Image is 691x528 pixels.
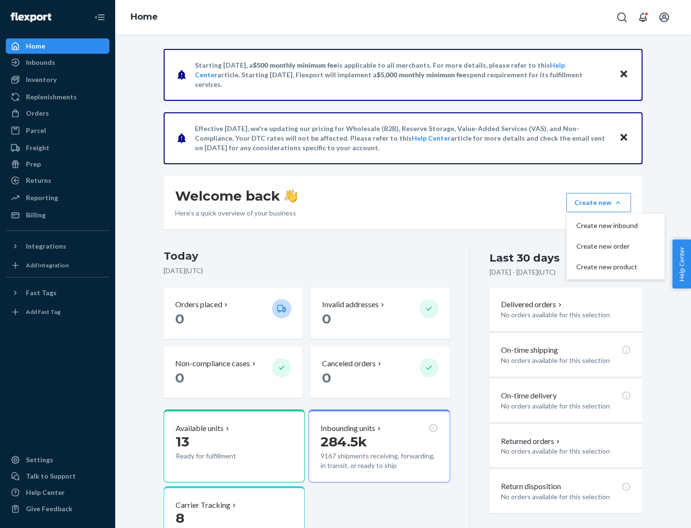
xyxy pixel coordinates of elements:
[576,243,638,250] span: Create new order
[175,311,184,327] span: 0
[176,433,189,450] span: 13
[26,261,69,269] div: Add Integration
[195,60,610,89] p: Starting [DATE], a is applicable to all merchants. For more details, please refer to this article...
[90,8,109,27] button: Close Navigation
[655,8,674,27] button: Open account menu
[176,451,264,461] p: Ready for fulfillment
[6,173,109,188] a: Returns
[6,239,109,254] button: Integrations
[26,143,49,153] div: Freight
[26,241,66,251] div: Integrations
[131,12,158,22] a: Home
[672,240,691,288] button: Help Center
[501,492,631,502] p: No orders available for this selection
[26,455,53,465] div: Settings
[175,358,250,369] p: Non-compliance cases
[310,347,450,398] button: Canceled orders 0
[566,193,631,212] button: Create newCreate new inboundCreate new orderCreate new product
[501,401,631,411] p: No orders available for this selection
[26,159,41,169] div: Prep
[284,189,298,203] img: hand-wave emoji
[412,134,451,142] a: Help Center
[618,131,630,145] button: Close
[6,55,109,70] a: Inbounds
[26,58,55,67] div: Inbounds
[175,370,184,386] span: 0
[322,311,331,327] span: 0
[26,471,76,481] div: Talk to Support
[175,299,222,310] p: Orders placed
[176,510,184,526] span: 8
[501,356,631,365] p: No orders available for this selection
[489,251,560,265] div: Last 30 days
[175,208,298,218] p: Here’s a quick overview of your business
[26,288,57,298] div: Fast Tags
[26,108,49,118] div: Orders
[164,288,303,339] button: Orders placed 0
[612,8,631,27] button: Open Search Box
[26,488,65,497] div: Help Center
[6,190,109,205] a: Reporting
[6,207,109,223] a: Billing
[26,41,45,51] div: Home
[253,61,337,69] span: $500 monthly minimum fee
[6,452,109,468] a: Settings
[576,264,638,270] span: Create new product
[6,468,109,484] a: Talk to Support
[6,285,109,300] button: Fast Tags
[377,71,466,79] span: $5,000 monthly minimum fee
[26,308,60,316] div: Add Fast Tag
[501,310,631,320] p: No orders available for this selection
[6,89,109,105] a: Replenishments
[176,500,230,511] p: Carrier Tracking
[26,210,46,220] div: Billing
[123,3,166,31] ol: breadcrumbs
[195,124,610,153] p: Effective [DATE], we're updating our pricing for Wholesale (B2B), Reserve Storage, Value-Added Se...
[569,257,663,277] button: Create new product
[576,222,638,229] span: Create new inbound
[501,299,564,310] button: Delivered orders
[618,68,630,82] button: Close
[26,176,51,185] div: Returns
[569,216,663,236] button: Create new inbound
[6,123,109,138] a: Parcel
[6,485,109,500] a: Help Center
[6,106,109,121] a: Orders
[6,501,109,516] button: Give Feedback
[6,38,109,54] a: Home
[309,409,450,482] button: Inbounding units284.5k9167 shipments receiving, forwarding, in transit, or ready to ship
[176,423,224,434] p: Available units
[322,299,379,310] p: Invalid addresses
[321,433,367,450] span: 284.5k
[6,140,109,156] a: Freight
[6,258,109,273] a: Add Integration
[164,266,450,276] p: [DATE] ( UTC )
[322,370,331,386] span: 0
[569,236,663,257] button: Create new order
[175,187,298,204] h1: Welcome back
[164,249,450,264] h3: Today
[321,451,438,470] p: 9167 shipments receiving, forwarding, in transit, or ready to ship
[310,288,450,339] button: Invalid addresses 0
[26,126,46,135] div: Parcel
[26,193,58,203] div: Reporting
[501,481,561,492] p: Return disposition
[633,8,653,27] button: Open notifications
[6,72,109,87] a: Inventory
[26,75,57,84] div: Inventory
[501,345,558,356] p: On-time shipping
[11,12,51,22] img: Flexport logo
[501,446,631,456] p: No orders available for this selection
[489,267,556,277] p: [DATE] - [DATE] ( UTC )
[6,304,109,320] a: Add Fast Tag
[26,92,77,102] div: Replenishments
[164,347,303,398] button: Non-compliance cases 0
[501,436,562,447] button: Returned orders
[322,358,376,369] p: Canceled orders
[6,156,109,172] a: Prep
[321,423,375,434] p: Inbounding units
[164,409,305,482] button: Available units13Ready for fulfillment
[501,390,557,401] p: On-time delivery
